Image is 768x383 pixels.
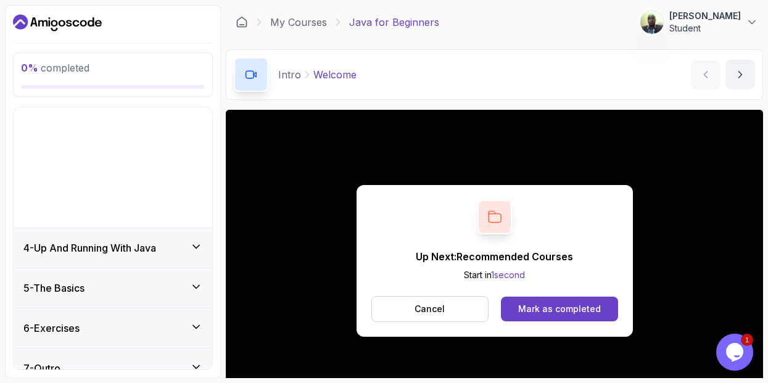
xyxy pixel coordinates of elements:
[640,10,664,34] img: user profile image
[640,10,758,35] button: user profile image[PERSON_NAME]Student
[21,62,38,74] span: 0 %
[416,269,573,281] p: Start in
[415,303,445,315] p: Cancel
[491,270,525,280] span: 1 second
[669,10,741,22] p: [PERSON_NAME]
[14,228,212,268] button: 4-Up And Running With Java
[501,297,617,321] button: Mark as completed
[23,281,85,295] h3: 5 - The Basics
[14,308,212,348] button: 6-Exercises
[23,321,80,336] h3: 6 - Exercises
[270,15,327,30] a: My Courses
[669,22,741,35] p: Student
[14,268,212,308] button: 5-The Basics
[21,62,89,74] span: completed
[236,16,248,28] a: Dashboard
[691,60,721,89] button: previous content
[313,67,357,82] p: Welcome
[416,249,573,264] p: Up Next: Recommended Courses
[518,303,601,315] div: Mark as completed
[725,60,755,89] button: next content
[278,67,301,82] p: Intro
[716,334,756,371] iframe: chat widget
[23,361,60,376] h3: 7 - Outro
[349,15,439,30] p: Java for Beginners
[23,241,156,255] h3: 4 - Up And Running With Java
[13,13,102,33] a: Dashboard
[371,296,489,322] button: Cancel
